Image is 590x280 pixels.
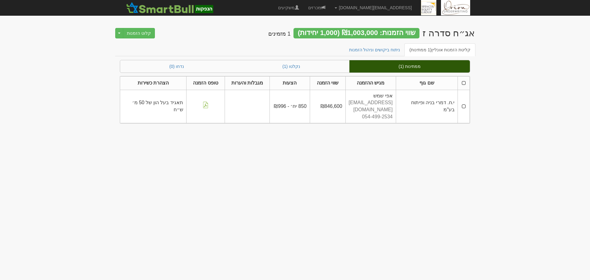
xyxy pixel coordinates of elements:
[269,76,310,90] th: הצעות
[186,76,225,90] th: טופס הזמנה
[345,76,396,90] th: מגיש ההזמנה
[225,76,269,90] th: מגבלות והערות
[349,99,393,113] div: [EMAIL_ADDRESS][DOMAIN_NAME]
[310,76,345,90] th: שווי הזמנה
[233,60,349,73] a: נקלטו (1)
[203,102,209,108] img: pdf-file-icon.png
[396,76,458,90] th: שם גוף
[409,47,431,52] span: (1 ממתינות)
[120,60,233,73] a: נדחו (0)
[132,100,183,112] span: תאגיד בעל הון של 50 מ׳ ש״ח
[274,104,306,109] span: 850 יח׳ - ₪996
[404,43,475,56] a: קליטת הזמנות אונליין(1 ממתינות)
[124,2,215,14] img: SmartBull Logo
[123,28,155,38] button: קלוט הזמנות
[344,43,405,56] a: ניתוח ביקושים וניהול הזמנות
[293,28,419,38] div: שווי הזמנות: ₪1,003,000 (1,000 יחידות)
[268,31,290,37] h4: 1 מזמינים
[349,60,470,73] a: ממתינות (1)
[349,93,393,100] div: אפי שמש
[396,90,458,123] td: י.ח. דמרי בניה ופיתוח בע"מ
[349,113,393,120] div: 054-499-2534
[423,28,475,38] div: ספנסר אקוויטי גרופ לימיטד - אג״ח (סדרה ז) - הנפקה לציבור
[120,76,187,90] th: הצהרת כשירות
[310,90,345,123] td: ₪846,600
